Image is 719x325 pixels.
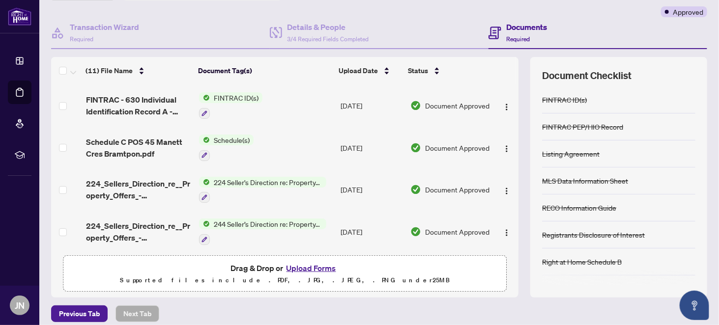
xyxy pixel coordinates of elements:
span: Document Approved [425,100,489,111]
span: Document Approved [425,226,489,237]
button: Logo [499,98,515,113]
span: Document Checklist [542,69,632,82]
span: Schedule(s) [210,135,254,145]
span: Upload Date [339,65,378,76]
span: Drag & Drop orUpload FormsSupported files include .PDF, .JPG, .JPEG, .PNG under25MB [63,256,506,292]
span: FINTRAC ID(s) [210,92,262,103]
img: Document Status [410,100,421,111]
td: [DATE] [337,169,406,211]
button: Status IconFINTRAC ID(s) [199,92,262,119]
span: Document Approved [425,184,489,195]
span: Status [408,65,428,76]
img: Logo [503,103,511,111]
span: JN [15,298,25,312]
div: Right at Home Schedule B [542,256,622,267]
td: [DATE] [337,84,406,127]
button: Logo [499,224,515,240]
h4: Transaction Wizard [70,21,139,33]
div: FINTRAC PEP/HIO Record [542,121,623,132]
img: Status Icon [199,218,210,229]
button: Upload Forms [284,262,339,274]
img: Status Icon [199,177,210,188]
img: Logo [503,187,511,195]
p: Supported files include .PDF, .JPG, .JPEG, .PNG under 25 MB [69,274,500,286]
span: (11) File Name [86,65,133,76]
button: Status IconSchedule(s) [199,135,254,161]
img: Document Status [410,184,421,195]
td: [DATE] [337,127,406,169]
img: Logo [503,145,511,153]
span: Document Approved [425,142,489,153]
div: MLS Data Information Sheet [542,175,628,186]
th: Status [404,57,491,84]
td: [DATE] [337,211,406,253]
th: Upload Date [335,57,404,84]
span: Drag & Drop or [231,262,339,274]
span: Schedule C POS 45 Manett Cres Bramtpon.pdf [86,136,191,160]
span: 224_Sellers_Direction_re__Property_Offers_-_Imp_Info_for_Seller_Ack_-_PropTx-[PERSON_NAME].pdf [86,220,191,244]
button: Status Icon244 Seller’s Direction re: Property/Offers [199,218,326,245]
th: (11) File Name [82,57,194,84]
img: Logo [503,229,511,237]
span: 224 Seller's Direction re: Property/Offers - Important Information for Seller Acknowledgement [210,177,326,188]
img: Status Icon [199,135,210,145]
img: Status Icon [199,92,210,103]
span: Required [506,35,530,43]
button: Next Tab [115,305,159,322]
img: logo [8,7,31,26]
h4: Documents [506,21,547,33]
span: FINTRAC - 630 Individual Identification Record A - PropTx-OREA_[DATE] 16_36_36.pdf [86,94,191,117]
img: Document Status [410,142,421,153]
div: Listing Agreement [542,148,600,159]
span: Approved [673,6,703,17]
span: 3/4 Required Fields Completed [287,35,369,43]
img: Document Status [410,226,421,237]
button: Open asap [680,291,709,320]
div: Registrants Disclosure of Interest [542,229,645,240]
button: Logo [499,182,515,197]
button: Status Icon224 Seller's Direction re: Property/Offers - Important Information for Seller Acknowle... [199,177,326,203]
button: Previous Tab [51,305,108,322]
button: Logo [499,140,515,156]
div: FINTRAC ID(s) [542,94,587,105]
span: 244 Seller’s Direction re: Property/Offers [210,218,326,229]
h4: Details & People [287,21,369,33]
span: 224_Sellers_Direction_re__Property_Offers_-_Imp_Info_for_Seller_Ack_-_PropTx-[PERSON_NAME].pdf [86,178,191,201]
th: Document Tag(s) [194,57,335,84]
span: Required [70,35,93,43]
span: Previous Tab [59,306,100,322]
div: RECO Information Guide [542,202,616,213]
